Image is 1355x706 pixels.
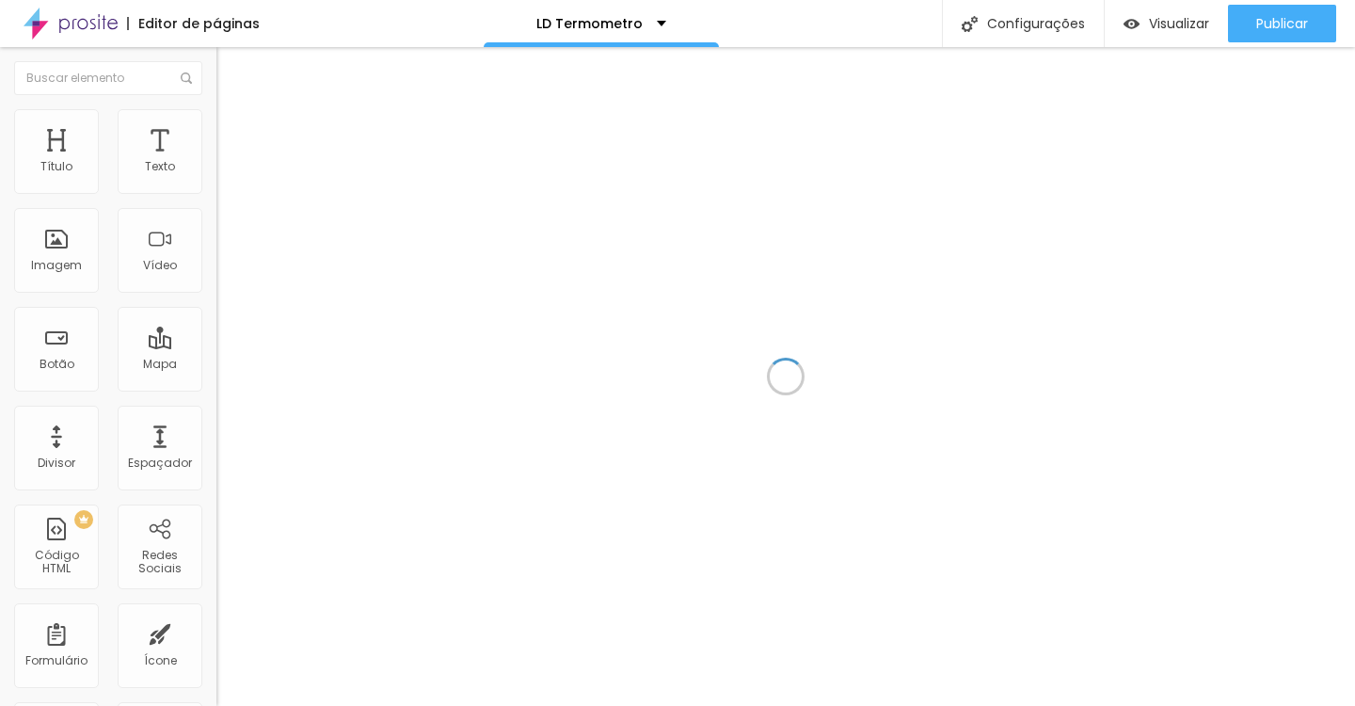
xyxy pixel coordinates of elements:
div: Redes Sociais [122,549,197,576]
span: Visualizar [1149,16,1209,31]
div: Ícone [144,654,177,667]
span: Publicar [1256,16,1308,31]
div: Título [40,160,72,173]
p: LD Termometro [536,17,643,30]
div: Texto [145,160,175,173]
input: Buscar elemento [14,61,202,95]
div: Formulário [25,654,88,667]
button: Visualizar [1105,5,1228,42]
div: Imagem [31,259,82,272]
div: Espaçador [128,457,192,470]
div: Código HTML [19,549,93,576]
img: view-1.svg [1124,16,1140,32]
div: Mapa [143,358,177,371]
img: Icone [962,16,978,32]
div: Editor de páginas [127,17,260,30]
div: Botão [40,358,74,371]
img: Icone [181,72,192,84]
div: Vídeo [143,259,177,272]
div: Divisor [38,457,75,470]
button: Publicar [1228,5,1336,42]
